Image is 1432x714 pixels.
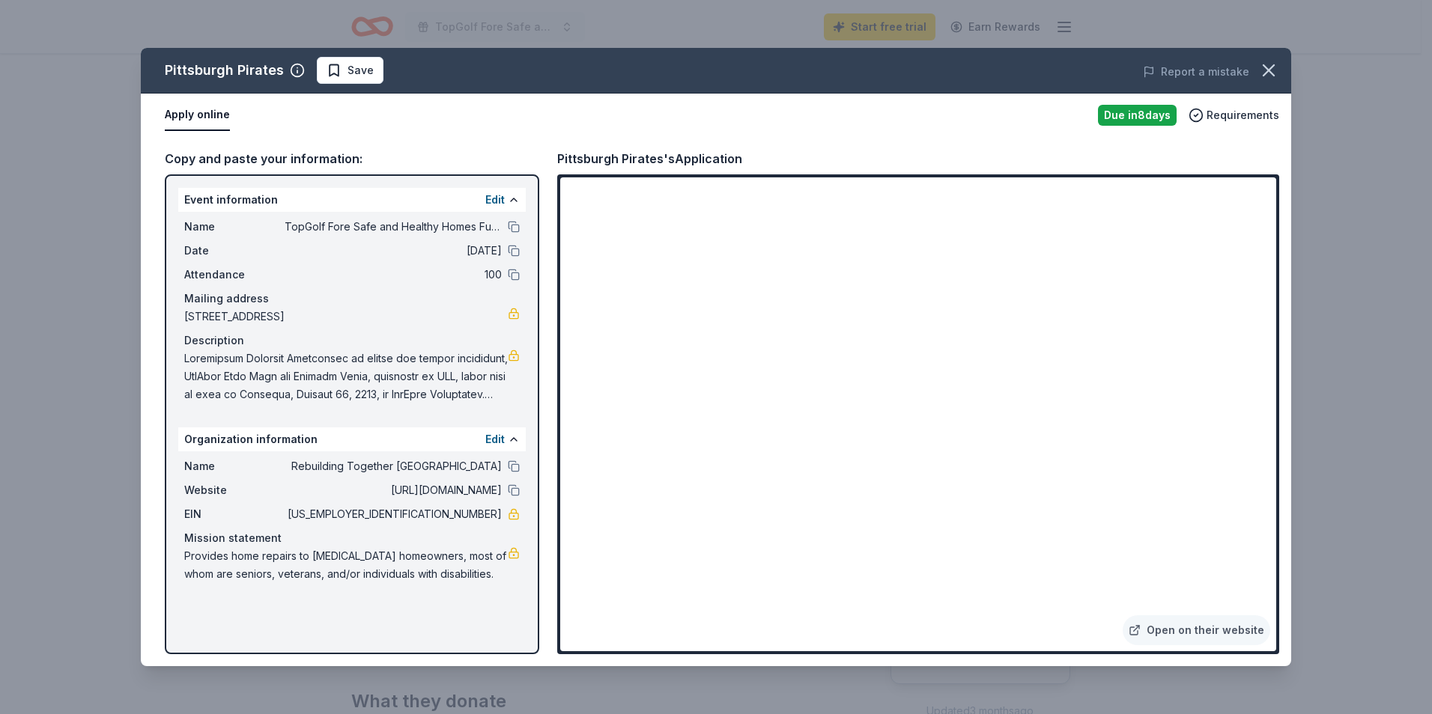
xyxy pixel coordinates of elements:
[184,505,285,523] span: EIN
[285,505,502,523] span: [US_EMPLOYER_IDENTIFICATION_NUMBER]
[1189,106,1279,124] button: Requirements
[178,188,526,212] div: Event information
[184,350,508,403] span: Loremipsum Dolorsit Ametconsec ad elitse doe tempor incididunt, UtlAbor Etdo Magn ali Enimadm Ven...
[1143,63,1249,81] button: Report a mistake
[285,481,502,499] span: [URL][DOMAIN_NAME]
[184,481,285,499] span: Website
[165,100,230,131] button: Apply online
[165,149,539,168] div: Copy and paste your information:
[184,308,508,326] span: [STREET_ADDRESS]
[184,332,520,350] div: Description
[485,430,505,448] button: Edit
[285,457,502,475] span: Rebuilding Together [GEOGRAPHIC_DATA]
[285,266,502,284] span: 100
[285,242,502,260] span: [DATE]
[317,57,383,84] button: Save
[165,58,284,82] div: Pittsburgh Pirates
[184,457,285,475] span: Name
[184,266,285,284] span: Attendance
[178,427,526,451] div: Organization information
[184,290,520,308] div: Mailing address
[1123,615,1270,645] a: Open on their website
[485,191,505,209] button: Edit
[184,529,520,547] div: Mission statement
[184,547,508,583] span: Provides home repairs to [MEDICAL_DATA] homeowners, most of whom are seniors, veterans, and/or in...
[184,242,285,260] span: Date
[1207,106,1279,124] span: Requirements
[1098,105,1177,126] div: Due in 8 days
[285,218,502,236] span: TopGolf Fore Safe and Healthy Homes Fundraiser
[557,149,742,168] div: Pittsburgh Pirates's Application
[184,218,285,236] span: Name
[348,61,374,79] span: Save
